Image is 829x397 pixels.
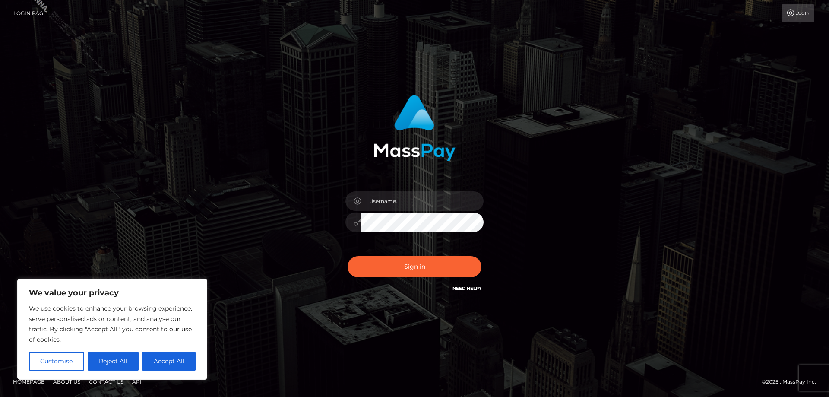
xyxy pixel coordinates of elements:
[88,352,139,371] button: Reject All
[361,191,484,211] input: Username...
[348,256,481,277] button: Sign in
[373,95,456,161] img: MassPay Login
[29,352,84,371] button: Customise
[13,4,47,22] a: Login Page
[782,4,814,22] a: Login
[50,375,84,388] a: About Us
[452,286,481,291] a: Need Help?
[17,279,207,380] div: We value your privacy
[762,377,823,387] div: © 2025 , MassPay Inc.
[129,375,145,388] a: API
[9,375,48,388] a: Homepage
[29,303,196,345] p: We use cookies to enhance your browsing experience, serve personalised ads or content, and analys...
[85,375,127,388] a: Contact Us
[29,288,196,298] p: We value your privacy
[142,352,196,371] button: Accept All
